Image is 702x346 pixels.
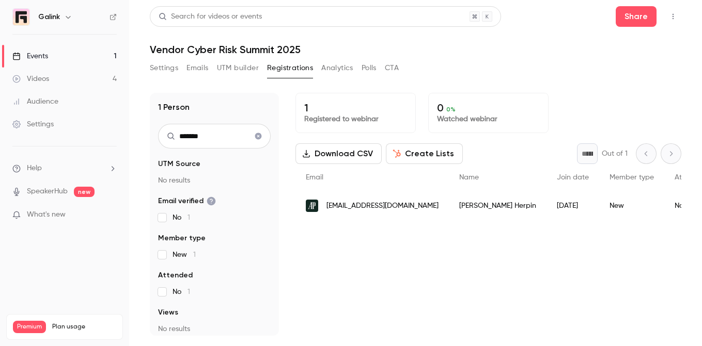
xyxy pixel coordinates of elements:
div: New [599,191,664,220]
span: New [173,250,196,260]
div: Settings [12,119,54,129]
span: [EMAIL_ADDRESS][DOMAIN_NAME] [326,201,439,211]
div: Search for videos or events [159,11,262,22]
button: CTA [385,60,399,76]
span: Plan usage [52,323,116,331]
span: 0 % [446,106,456,113]
button: Download CSV [295,143,382,164]
span: new [74,187,95,197]
p: Out of 1 [602,149,628,159]
h1: 1 Person [158,101,190,113]
span: Member type [610,174,654,181]
span: Premium [13,321,46,333]
span: Member type [158,233,206,243]
span: Attended [158,270,193,281]
p: No results [158,175,271,186]
span: 1 [188,214,190,221]
button: Emails [186,60,208,76]
span: Views [158,307,178,318]
span: UTM Source [158,159,200,169]
img: audemarspiguet.com [306,200,318,212]
h1: Vendor Cyber Risk Summit 2025 [150,43,681,56]
span: Email verified [158,196,216,206]
button: Registrations [267,60,313,76]
p: No results [158,324,271,334]
div: Videos [12,74,49,84]
span: Join date [557,174,589,181]
span: Name [459,174,479,181]
button: Share [616,6,657,27]
span: 1 [193,251,196,258]
button: Clear search [250,128,267,144]
span: What's new [27,209,66,220]
li: help-dropdown-opener [12,163,117,174]
p: Registered to webinar [304,114,407,124]
h6: Galink [38,12,60,22]
span: Help [27,163,42,174]
p: 0 [437,102,540,114]
button: Create Lists [386,143,463,164]
span: 1 [188,288,190,295]
img: Galink [13,9,29,25]
button: Analytics [321,60,353,76]
div: Events [12,51,48,61]
p: 1 [304,102,407,114]
a: SpeakerHub [27,186,68,197]
span: No [173,287,190,297]
button: UTM builder [217,60,259,76]
button: Polls [362,60,377,76]
p: Watched webinar [437,114,540,124]
span: No [173,212,190,223]
button: Settings [150,60,178,76]
div: [DATE] [547,191,599,220]
div: [PERSON_NAME] Herpin [449,191,547,220]
span: Email [306,174,323,181]
div: Audience [12,96,58,107]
